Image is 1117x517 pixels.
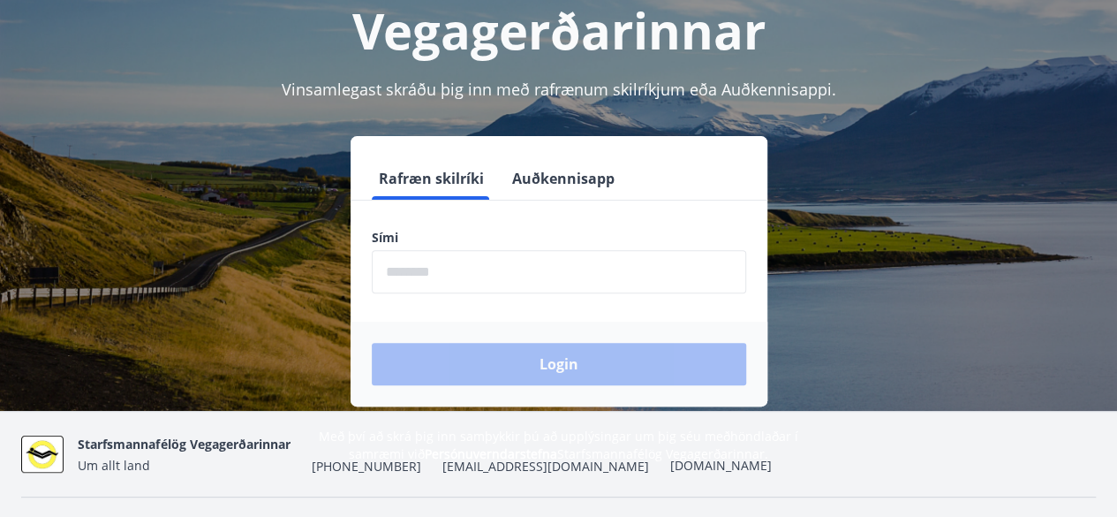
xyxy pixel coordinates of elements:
[669,457,771,474] a: [DOMAIN_NAME]
[311,458,420,475] span: [PHONE_NUMBER]
[21,436,64,474] img: suBotUq1GBnnm8aIt3p4JrVVQbDVnVd9Xe71I8RX.jpg
[78,457,150,474] span: Um allt land
[442,458,648,475] span: [EMAIL_ADDRESS][DOMAIN_NAME]
[282,79,836,100] span: Vinsamlegast skráðu þig inn með rafrænum skilríkjum eða Auðkennisappi.
[78,436,290,452] span: Starfsmannafélög Vegagerðarinnar
[505,157,622,200] button: Auðkennisapp
[372,229,746,247] label: Sími
[319,428,798,462] span: Með því að skrá þig inn samþykkir þú að upplýsingar um þig séu meðhöndlaðar í samræmi við Starfsm...
[372,157,491,200] button: Rafræn skilríki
